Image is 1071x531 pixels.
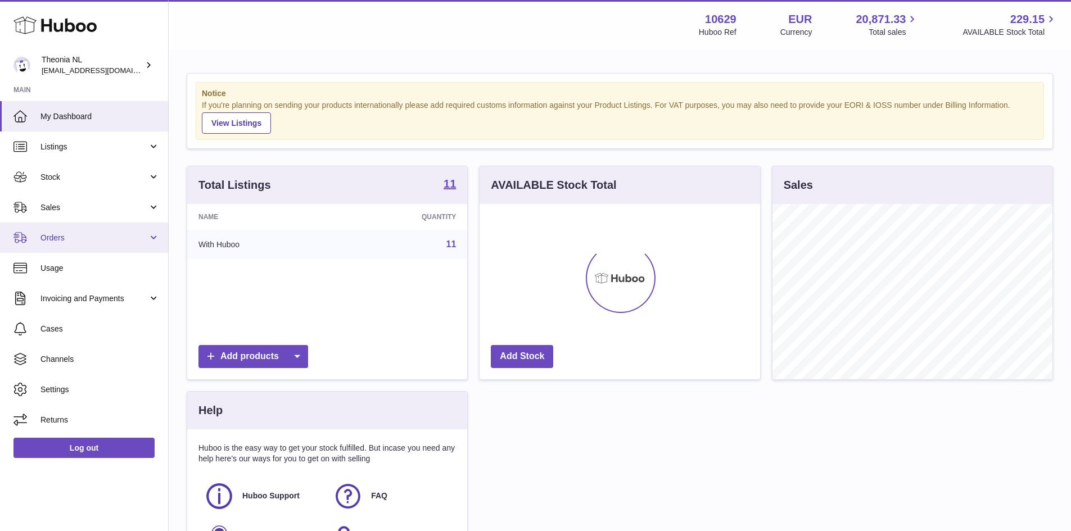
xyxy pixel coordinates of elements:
a: Log out [13,438,155,458]
p: Huboo is the easy way to get your stock fulfilled. But incase you need any help here's our ways f... [198,443,456,464]
span: Channels [40,354,160,365]
span: Huboo Support [242,491,300,501]
div: Currency [780,27,812,38]
a: Huboo Support [204,481,322,511]
a: Add Stock [491,345,553,368]
a: 11 [444,178,456,192]
span: Sales [40,202,148,213]
a: 11 [446,239,457,249]
h3: Sales [784,178,813,193]
div: Theonia NL [42,55,143,76]
a: 229.15 AVAILABLE Stock Total [962,12,1058,38]
span: 229.15 [1010,12,1045,27]
div: If you're planning on sending your products internationally please add required customs informati... [202,100,1038,134]
span: My Dashboard [40,111,160,122]
strong: 10629 [705,12,736,27]
span: Settings [40,384,160,395]
span: AVAILABLE Stock Total [962,27,1058,38]
img: info@wholesomegoods.eu [13,57,30,74]
div: Huboo Ref [699,27,736,38]
a: Add products [198,345,308,368]
td: With Huboo [187,230,335,259]
span: FAQ [371,491,387,501]
strong: Notice [202,88,1038,99]
span: [EMAIL_ADDRESS][DOMAIN_NAME] [42,66,165,75]
span: Invoicing and Payments [40,293,148,304]
span: Cases [40,324,160,334]
span: Listings [40,142,148,152]
a: View Listings [202,112,271,134]
span: Total sales [869,27,919,38]
span: Orders [40,233,148,243]
span: Returns [40,415,160,425]
h3: Total Listings [198,178,271,193]
h3: AVAILABLE Stock Total [491,178,616,193]
span: Usage [40,263,160,274]
strong: EUR [788,12,812,27]
th: Name [187,204,335,230]
a: 20,871.33 Total sales [856,12,919,38]
h3: Help [198,403,223,418]
span: 20,871.33 [856,12,906,27]
a: FAQ [333,481,450,511]
th: Quantity [335,204,467,230]
strong: 11 [444,178,456,189]
span: Stock [40,172,148,183]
